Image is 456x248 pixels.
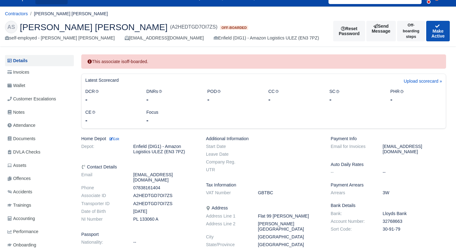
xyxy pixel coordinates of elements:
a: Accounting [5,213,74,225]
h6: Additional Information [206,136,321,141]
span: Notes [7,109,25,116]
dd: Lloyds Bank [378,211,451,216]
button: Make Active [426,21,450,41]
span: Documents [7,135,35,142]
button: Reset Password [333,21,365,41]
div: This associate is [81,54,446,69]
dt: VAT Number [201,190,253,195]
div: Chat Widget [425,218,456,248]
dd: [EMAIL_ADDRESS][DOMAIN_NAME] [378,144,451,154]
h6: Auto Daily Rates [331,162,446,167]
a: Performance [5,226,74,238]
h6: Home Depot [81,136,197,141]
dt: UTR [201,167,253,172]
a: Customer Escalations [5,93,74,105]
h6: Contact Details [81,164,197,170]
a: Edit [109,136,119,141]
dd: [DATE] [129,209,202,214]
div: Ahmad Taha Shakir [0,16,456,47]
dd: -- [378,170,451,175]
span: Assets [7,162,26,169]
dt: Sort Code: [326,227,378,232]
div: CC [264,88,325,104]
dd: 32768663 [378,219,451,224]
span: DVLA Checks [7,149,40,156]
h6: Address [206,205,321,211]
span: Offences [7,175,31,182]
div: - [329,95,381,104]
div: POD [203,88,264,104]
button: Off-boarding steps [397,21,425,41]
a: Offences [5,172,74,185]
dt: Email for Invoices [326,144,378,154]
h6: Passport [81,232,197,237]
div: Focus [142,109,203,125]
div: self-employed - [PERSON_NAME] [PERSON_NAME] [5,34,115,42]
dt: Associate ID [77,193,129,198]
a: Wallet [5,80,74,92]
div: - [390,95,442,104]
dd: A2HEDTGD7OI7ZS [129,201,202,206]
dd: [PERSON_NAME][GEOGRAPHIC_DATA] [253,221,326,232]
h6: Payment Info [331,136,446,141]
a: Notes [5,106,74,118]
small: Edit [109,137,119,141]
dt: State/Province [201,242,253,247]
dd: Flat 99 [PERSON_NAME] [253,214,326,219]
dd: 07838161404 [129,185,202,191]
dt: Leave Date [201,152,253,157]
dt: Nationality: [77,240,129,245]
span: Invoices [7,69,29,76]
dd: 30-91-79 [378,227,451,232]
dd: 3W [378,190,451,195]
dd: Enfield (DIG1) - Amazon Logistics ULEZ (EN3 7PZ) [129,144,202,154]
li: [PERSON_NAME] [PERSON_NAME] [28,10,108,17]
h6: Bank Details [331,203,446,208]
dt: Depot: [77,144,129,154]
a: DVLA Checks [5,146,74,158]
dd: GBTBC [253,190,326,195]
a: Upload scorecard » [404,78,442,88]
span: [PERSON_NAME] [PERSON_NAME] [20,23,168,31]
dt: -- [326,170,378,175]
h6: Latest Scorecard [85,78,119,83]
div: - [207,95,259,104]
a: Trainings [5,199,74,211]
h6: Tax Information [206,182,321,188]
dt: Account Number: [326,219,378,224]
dd: [GEOGRAPHIC_DATA] [253,234,326,240]
dt: Phone [77,185,129,191]
a: Contractors [5,11,28,16]
dt: Address Line 2 [201,221,253,232]
span: Wallet [7,82,25,89]
dd: -- [129,240,202,245]
span: Trainings [7,202,31,209]
div: Enfield (DIG1) - Amazon Logistics ULEZ (EN3 7PZ) [214,34,319,42]
a: Details [5,55,74,67]
div: - [268,95,320,104]
div: SC [325,88,386,104]
div: - [85,95,137,104]
dd: [EMAIL_ADDRESS][DOMAIN_NAME] [129,172,202,183]
dt: Transporter ID [77,201,129,206]
div: - [85,116,137,125]
dd: A2HEDTGD7OI7ZS [129,193,202,198]
dd: [GEOGRAPHIC_DATA] [253,242,326,247]
div: AS [5,21,17,33]
span: Performance [7,228,38,235]
div: - [146,116,198,125]
a: Send Message [366,21,396,41]
span: Accidents [7,188,32,195]
div: - [146,95,198,104]
div: DNRs [142,88,203,104]
a: Attendance [5,119,74,131]
dd: PL 133060 A [129,217,202,222]
dt: Start Date [201,144,253,149]
strong: off-boarded. [124,59,148,64]
dt: NI Number [77,217,129,222]
div: [EMAIL_ADDRESS][DOMAIN_NAME] [125,34,204,42]
span: Customer Escalations [7,95,56,103]
a: Invoices [5,66,74,78]
span: Off-boarded [220,25,248,30]
dt: Company Reg. [201,159,253,165]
